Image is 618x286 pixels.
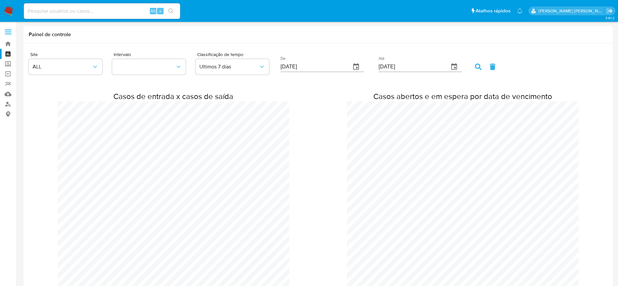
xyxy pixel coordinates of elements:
[33,64,92,70] span: ALL
[347,92,579,101] h2: Casos abertos e em espera por data de vencimento
[539,8,604,14] p: lucas.santiago@mercadolivre.com
[280,57,286,61] label: De
[517,8,523,14] a: Notificações
[58,92,289,101] h2: Casos de entrada x casos de saída
[24,7,180,15] input: Pesquise usuários ou casos...
[195,59,269,75] button: Ultimos 7 días
[159,8,161,14] span: s
[164,7,178,16] button: search-icon
[197,52,280,57] span: Classificação de tempo
[29,59,102,75] button: ALL
[476,7,510,14] span: Atalhos rápidos
[151,8,156,14] span: Alt
[379,57,384,61] label: Até
[606,7,613,14] a: Sair
[30,52,114,57] span: Site
[199,64,259,70] span: Ultimos 7 días
[114,52,197,57] span: Intervalo
[29,31,608,38] h1: Painel de controle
